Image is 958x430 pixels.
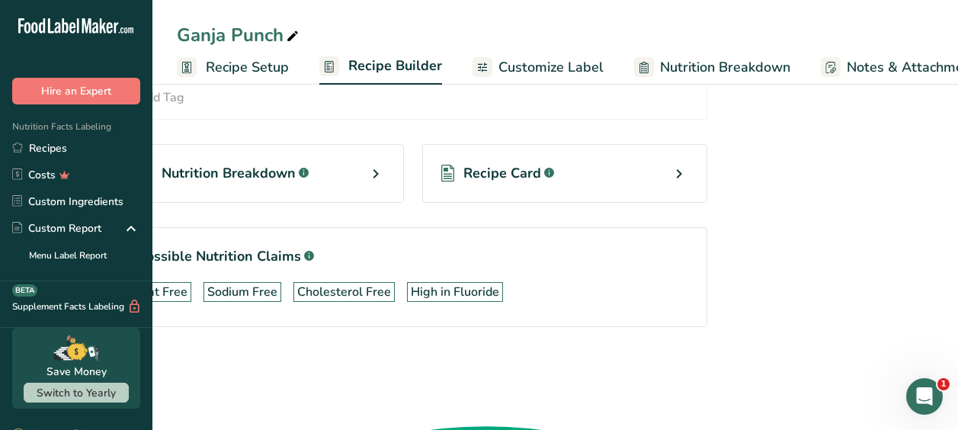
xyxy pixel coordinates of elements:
span: Recipe Builder [348,56,442,76]
div: Ganja Punch [177,21,302,49]
div: Fat Free [141,283,187,301]
span: Recipe Setup [206,57,289,78]
div: Custom Report [12,220,101,236]
span: Recipe Card [463,163,541,184]
span: Switch to Yearly [37,386,116,400]
a: Customize Label [473,50,604,85]
span: 1 [937,378,950,390]
span: Nutrition Breakdown [660,57,790,78]
div: BETA [12,284,37,297]
div: Cholesterol Free [297,283,391,301]
a: Recipe Builder [319,49,442,85]
h1: Possible Nutrition Claims [137,246,688,267]
button: Switch to Yearly [24,383,129,403]
a: Nutrition Breakdown [634,50,790,85]
a: Recipe Setup [177,50,289,85]
span: Customize Label [498,57,604,78]
div: Sodium Free [207,283,277,301]
span: Nutrition Breakdown [162,163,296,184]
div: High in Fluoride [411,283,499,301]
iframe: Intercom live chat [906,378,943,415]
div: Save Money [46,364,107,380]
button: Hire an Expert [12,78,140,104]
div: Add Tag [137,88,184,107]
